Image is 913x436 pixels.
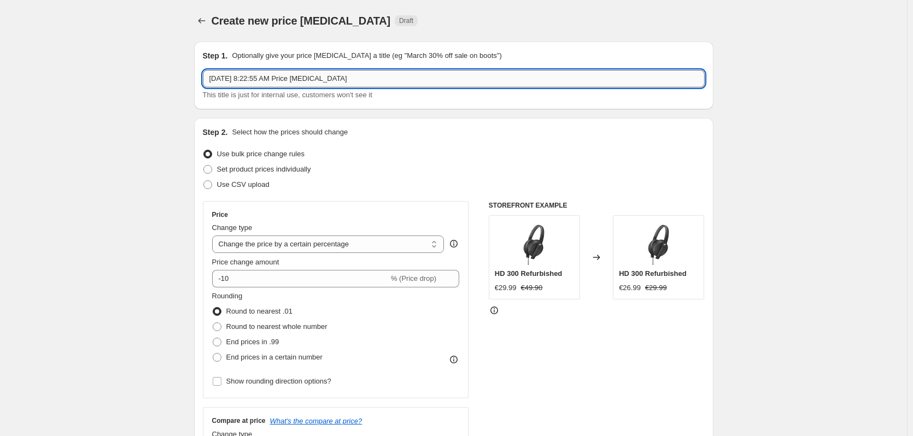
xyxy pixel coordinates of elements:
[448,238,459,249] div: help
[212,270,389,287] input: -15
[226,353,323,361] span: End prices in a certain number
[203,70,705,87] input: 30% off holiday sale
[399,16,413,25] span: Draft
[637,221,681,265] img: product_detail_x2_desktop_Sennheiser-Product-HD-300-Black-Product-Image-1_f0a6a922-f897-405c-8db9...
[212,292,243,300] span: Rounding
[226,307,292,315] span: Round to nearest .01
[212,210,228,219] h3: Price
[212,416,266,425] h3: Compare at price
[226,377,331,385] span: Show rounding direction options?
[232,127,348,138] p: Select how the prices should change
[217,150,305,158] span: Use bulk price change rules
[512,221,556,265] img: product_detail_x2_desktop_Sennheiser-Product-HD-300-Black-Product-Image-1_f0a6a922-f897-405c-8db9...
[619,282,641,293] div: €26.99
[645,282,667,293] strike: €29.99
[203,127,228,138] h2: Step 2.
[212,258,279,266] span: Price change amount
[194,13,209,28] button: Price change jobs
[217,180,270,188] span: Use CSV upload
[217,165,311,173] span: Set product prices individually
[495,269,563,278] span: HD 300 Refurbished
[232,50,501,61] p: Optionally give your price [MEDICAL_DATA] a title (eg "March 30% off sale on boots")
[226,322,327,331] span: Round to nearest whole number
[391,274,436,282] span: % (Price drop)
[226,338,279,346] span: End prices in .99
[489,201,705,210] h6: STOREFRONT EXAMPLE
[619,269,687,278] span: HD 300 Refurbished
[203,50,228,61] h2: Step 1.
[495,282,517,293] div: €29.99
[212,15,391,27] span: Create new price [MEDICAL_DATA]
[270,417,362,425] button: What's the compare at price?
[203,91,372,99] span: This title is just for internal use, customers won't see it
[521,282,543,293] strike: €49.90
[212,223,253,232] span: Change type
